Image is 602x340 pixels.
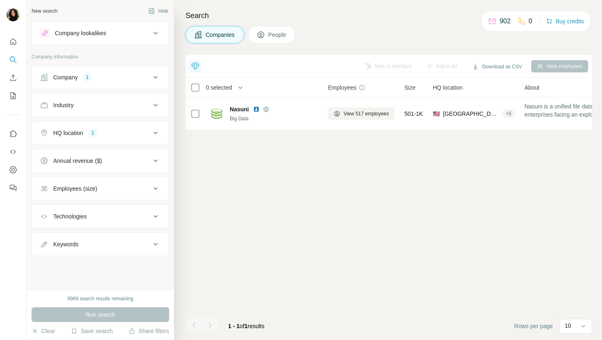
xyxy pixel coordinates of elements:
div: 1 [88,129,97,137]
img: Avatar [7,8,20,21]
button: Share filters [129,327,169,335]
button: Technologies [32,207,169,226]
div: Company [53,73,78,81]
button: Industry [32,95,169,115]
button: Buy credits [546,16,584,27]
span: [GEOGRAPHIC_DATA], [US_STATE] [443,110,499,118]
span: 1 - 1 [228,323,240,329]
p: 0 [529,16,532,26]
div: + 5 [502,110,515,117]
img: LinkedIn logo [253,106,260,113]
button: Annual revenue ($) [32,151,169,171]
button: View 517 employees [328,108,395,120]
button: Employees (size) [32,179,169,198]
span: View 517 employees [344,110,389,117]
img: Logo of Nasuni [210,107,223,120]
span: HQ location [433,83,463,92]
div: Industry [53,101,74,109]
span: 0 selected [206,83,232,92]
button: Hide [143,5,174,17]
span: 🇺🇸 [433,110,440,118]
span: About [525,83,540,92]
button: Save search [71,327,113,335]
div: Keywords [53,240,78,248]
p: 10 [565,322,571,330]
button: Enrich CSV [7,70,20,85]
div: New search [32,7,57,15]
div: 1 [83,74,92,81]
button: Company lookalikes [32,23,169,43]
span: Employees [328,83,356,92]
button: Clear [32,327,55,335]
button: Feedback [7,180,20,195]
button: Keywords [32,234,169,254]
span: 1 [244,323,248,329]
p: Company information [32,53,169,61]
button: Use Surfe API [7,144,20,159]
button: Company1 [32,68,169,87]
div: 9969 search results remaining [68,295,134,302]
span: 501-1K [405,110,423,118]
div: HQ location [53,129,83,137]
h4: Search [186,10,592,21]
span: Size [405,83,416,92]
button: Dashboard [7,162,20,177]
div: Annual revenue ($) [53,157,102,165]
button: My lists [7,88,20,103]
span: Rows per page [514,322,553,330]
button: Search [7,52,20,67]
button: Download as CSV [466,61,527,73]
div: Employees (size) [53,185,97,193]
div: Big Data [230,115,318,122]
span: People [268,31,287,39]
button: Quick start [7,34,20,49]
span: Nasuni [230,105,249,113]
p: 902 [500,16,511,26]
span: of [240,323,244,329]
span: results [228,323,265,329]
button: HQ location1 [32,123,169,143]
div: Technologies [53,212,87,221]
div: Company lookalikes [55,29,106,37]
button: Use Surfe on LinkedIn [7,126,20,141]
span: Companies [206,31,235,39]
